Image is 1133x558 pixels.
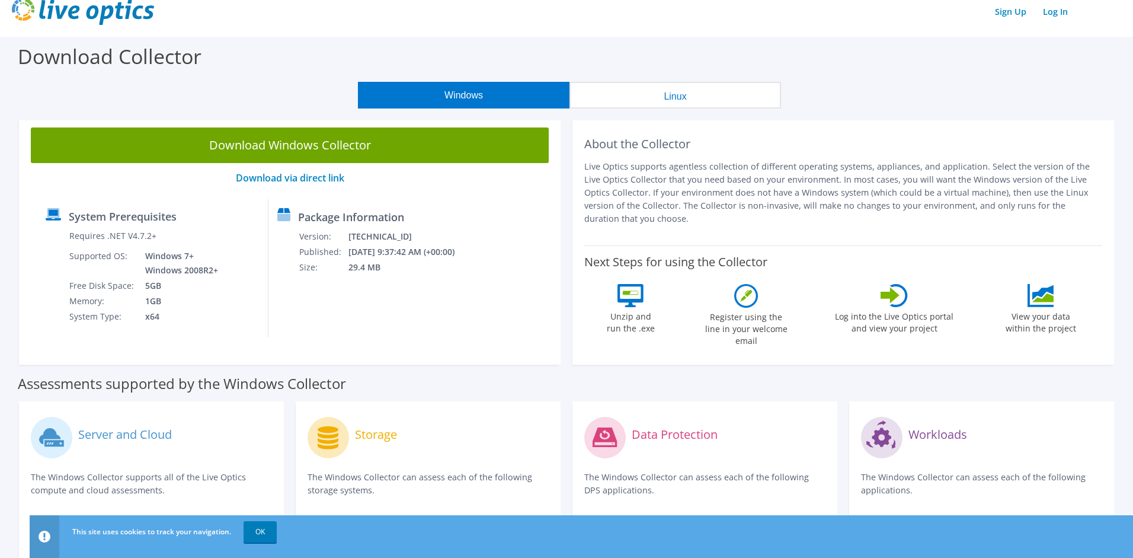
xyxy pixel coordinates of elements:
label: Log into the Live Optics portal and view your project [834,307,954,334]
a: Log In [1037,3,1074,20]
span: This site uses cookies to track your navigation. [72,527,231,537]
p: The Windows Collector supports all of the Live Optics compute and cloud assessments. [31,471,272,497]
h2: About the Collector [584,137,1102,151]
label: Assessments supported by the Windows Collector [18,378,346,390]
p: The Windows Collector can assess each of the following DPS applications. [584,471,825,497]
button: Windows [358,82,569,109]
p: Live Optics supports agentless collection of different operating systems, appliances, and applica... [584,160,1102,225]
td: Supported OS: [69,248,136,278]
td: Free Disk Space: [69,278,136,294]
td: Version: [299,229,348,244]
a: OK [244,521,277,543]
td: 29.4 MB [348,260,471,275]
td: Published: [299,244,348,260]
td: 1GB [136,294,220,309]
label: Storage [355,429,397,441]
td: [TECHNICAL_ID] [348,229,471,244]
label: Server and Cloud [78,429,172,441]
td: [DATE] 9:37:42 AM (+00:00) [348,244,471,260]
label: Data Protection [632,429,718,441]
td: Memory: [69,294,136,309]
label: View your data within the project [998,307,1083,334]
td: Windows 7+ Windows 2008R2+ [136,248,220,278]
label: Download Collector [18,43,201,70]
p: The Windows Collector can assess each of the following storage systems. [308,471,549,497]
label: Requires .NET V4.7.2+ [69,230,156,242]
label: Unzip and run the .exe [603,307,658,334]
a: Download Windows Collector [31,127,549,163]
label: Package Information [298,211,404,223]
label: Next Steps for using the Collector [584,255,767,269]
button: Linux [569,82,781,109]
td: Size: [299,260,348,275]
a: Download via direct link [236,171,344,184]
td: System Type: [69,309,136,324]
td: 5GB [136,278,220,294]
label: Workloads [908,429,967,441]
a: Sign Up [989,3,1032,20]
td: x64 [136,309,220,324]
label: System Prerequisites [69,211,177,222]
p: The Windows Collector can assess each of the following applications. [861,471,1102,497]
label: Register using the line in your welcome email [702,308,790,347]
